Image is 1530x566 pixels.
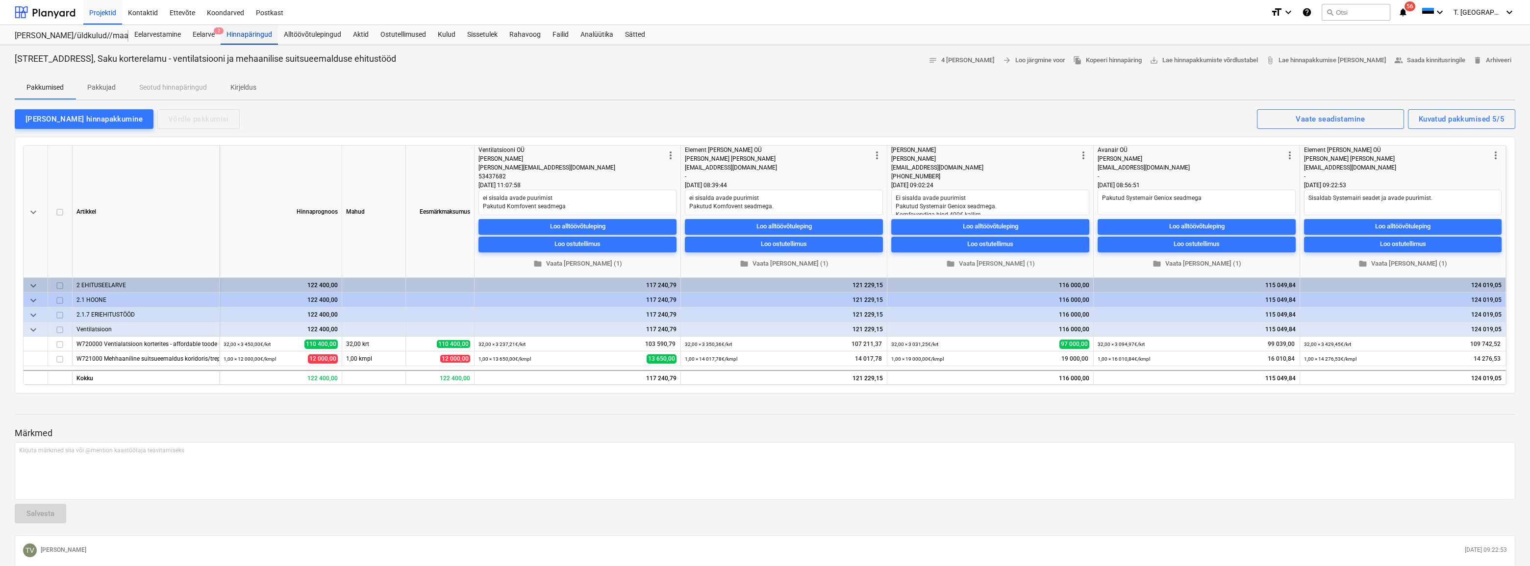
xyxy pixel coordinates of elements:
i: keyboard_arrow_down [1282,6,1294,18]
span: people_alt [1394,56,1403,65]
span: Vaata [PERSON_NAME] (1) [482,258,673,270]
div: Loo alltöövõtuleping [1169,221,1225,232]
a: Sätted [619,25,651,45]
span: Lae hinnapakkumise [PERSON_NAME] [1266,55,1386,66]
a: Alltöövõtulepingud [278,25,347,45]
button: Loo ostutellimus [1098,237,1296,252]
div: 121 229,15 [685,307,883,322]
div: Loo alltöövõtuleping [963,221,1018,232]
div: [PERSON_NAME] [478,154,665,163]
button: Vaata [PERSON_NAME] (1) [478,256,677,271]
small: 1,00 × 14 276,53€ / kmpl [1304,356,1356,362]
div: [DATE] 08:39:44 [685,181,883,190]
button: 4 [PERSON_NAME] [925,53,999,68]
div: Hinnaprognoos [220,146,342,278]
i: keyboard_arrow_down [1434,6,1446,18]
div: 124 019,05 [1304,278,1502,293]
a: Analüütika [575,25,619,45]
div: 122 400,00 [220,370,342,385]
p: [STREET_ADDRESS], Saku korterelamu - ventilatsiooni ja mehaanilise suitsueemalduse ehitustööd [15,53,396,65]
button: Vaata [PERSON_NAME] (1) [1304,256,1502,271]
div: 115 049,84 [1098,307,1296,322]
div: 124 019,05 [1300,370,1506,385]
span: 14 017,78 [854,355,883,363]
i: notifications [1398,6,1408,18]
div: Ventilatsioon [76,322,215,336]
div: Loo alltöövõtuleping [550,221,605,232]
div: Tanel Villmäe [23,543,37,557]
small: 32,00 × 3 450,00€ / krt [224,342,271,347]
button: Vaata [PERSON_NAME] (1) [891,256,1089,271]
span: 99 039,00 [1267,340,1296,348]
div: Vaate seadistamine [1296,113,1365,125]
div: [DATE] 11:07:58 [478,181,677,190]
iframe: Chat Widget [1481,519,1530,566]
div: Artikkel [73,146,220,278]
span: save_alt [1150,56,1158,65]
span: 13 650,00 [647,354,677,364]
span: Vaata [PERSON_NAME] (1) [689,258,879,270]
a: Aktid [347,25,375,45]
span: Vaata [PERSON_NAME] (1) [1308,258,1498,270]
div: 116 000,00 [891,278,1089,293]
div: Loo ostutellimus [1174,239,1220,250]
div: 117 240,79 [478,322,677,337]
span: Lae hinnapakkumiste võrdlustabel [1150,55,1258,66]
span: Arhiveeri [1473,55,1511,66]
button: Saada kinnitusringile [1390,53,1469,68]
span: T. [GEOGRAPHIC_DATA] [1454,8,1503,16]
div: Hinnapäringud [221,25,278,45]
div: [PERSON_NAME] hinnapakkumine [25,113,143,125]
span: keyboard_arrow_down [27,206,39,218]
textarea: Pakutud Systemair Geniox seadmega [1098,190,1296,215]
div: - [685,172,871,181]
div: Ventilatsiooni OÜ [478,146,665,154]
small: 32,00 × 3 094,97€ / krt [1098,342,1145,347]
span: search [1326,8,1334,16]
div: 116 000,00 [891,322,1089,337]
div: Avanair OÜ [1098,146,1284,154]
button: Loo alltöövõtuleping [1098,219,1296,235]
button: Arhiveeri [1469,53,1515,68]
div: Kuvatud pakkumised 5/5 [1419,113,1505,125]
div: 116 000,00 [891,307,1089,322]
span: 14 276,53 [1473,355,1502,363]
span: [EMAIL_ADDRESS][DOMAIN_NAME] [685,164,777,171]
small: 32,00 × 3 237,21€ / krt [478,342,526,347]
div: Kokku [73,370,220,385]
span: keyboard_arrow_down [27,280,39,292]
div: 124 019,05 [1304,322,1502,337]
button: Loo alltöövõtuleping [478,219,677,235]
div: 116 000,00 [891,293,1089,307]
div: 117 240,79 [475,370,681,385]
span: delete [1473,56,1482,65]
button: Loo alltöövõtuleping [1304,219,1502,235]
div: 117 240,79 [478,307,677,322]
p: Kirjeldus [230,82,256,93]
div: Rahavoog [503,25,547,45]
div: - [1304,172,1490,181]
p: Pakkumised [26,82,64,93]
a: Lae hinnapakkumise [PERSON_NAME] [1262,53,1390,68]
p: Pakkujad [87,82,116,93]
span: folder [740,259,749,268]
div: Mahud [342,146,406,278]
a: Failid [547,25,575,45]
span: folder [533,259,542,268]
div: Kulud [432,25,461,45]
div: Eelarve [187,25,221,45]
span: 97 000,00 [1059,340,1089,349]
div: 1,00 kmpl [342,351,406,366]
span: 110 400,00 [304,340,338,349]
span: 103 590,79 [644,340,677,348]
div: 115 049,84 [1098,322,1296,337]
div: 122 400,00 [224,293,338,307]
span: [PERSON_NAME][EMAIL_ADDRESS][DOMAIN_NAME] [478,164,615,171]
small: 1,00 × 19 000,00€ / kmpl [891,356,944,362]
button: Vaate seadistamine [1257,109,1404,129]
span: 2 [214,27,224,34]
span: 16 010,84 [1267,355,1296,363]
